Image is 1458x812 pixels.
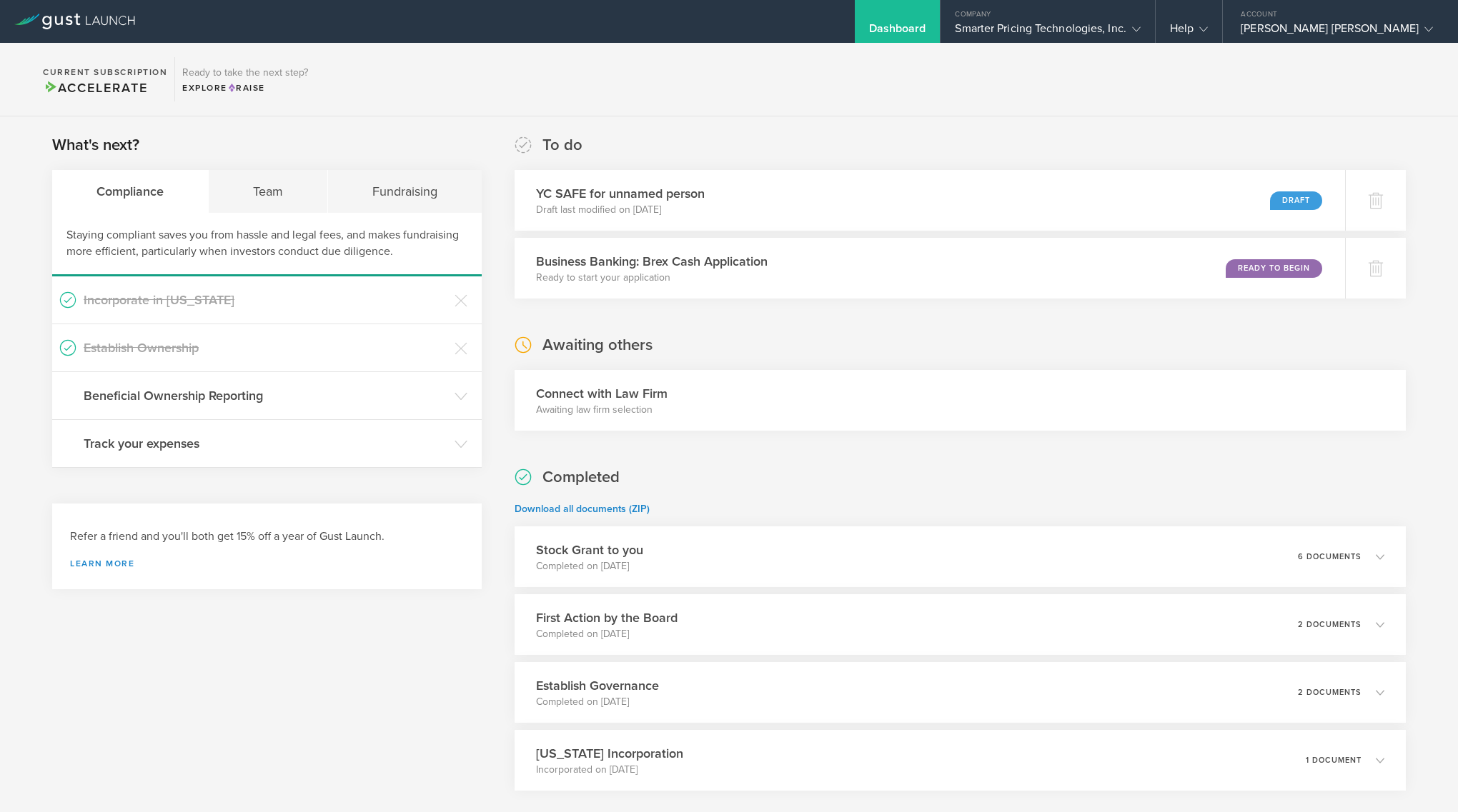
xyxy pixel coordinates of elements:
[52,170,209,213] div: Compliance
[542,135,582,156] h2: To do
[536,695,659,709] p: Completed on [DATE]
[536,203,705,217] p: Draft last modified on [DATE]
[536,271,768,285] p: Ready to start your application
[52,135,139,156] h2: What's next?
[536,627,678,641] p: Completed on [DATE]
[536,763,683,777] p: Incorporated on [DATE]
[536,403,668,417] p: Awaiting law firm selection
[1298,621,1362,628] p: 2 documents
[536,608,678,627] h3: First Action by the Board
[542,467,620,488] h2: Completed
[43,68,167,76] h2: Current Subscription
[1241,21,1433,43] div: [PERSON_NAME] [PERSON_NAME]
[536,384,668,403] h3: Connect with Law Firm
[515,503,650,515] a: Download all documents (ZIP)
[955,21,1140,43] div: Smarter Pricing Technologies, Inc.
[536,184,705,203] h3: YC SAFE for unnamed person
[542,335,653,356] h2: Awaiting others
[1298,553,1362,561] p: 6 documents
[84,434,447,453] h3: Track your expenses
[84,291,447,309] h3: Incorporate in [US_STATE]
[536,676,659,695] h3: Establish Governance
[536,744,683,763] h3: [US_STATE] Incorporation
[182,68,308,78] h3: Ready to take the next step?
[869,21,926,43] div: Dashboard
[227,83,265,93] span: Raise
[536,252,768,271] h3: Business Banking: Brex Cash Application
[209,170,328,213] div: Team
[70,559,464,568] a: Learn more
[52,213,482,276] div: Staying compliant saves you from hassle and legal fees, and makes fundraising more efficient, par...
[1270,191,1322,210] div: Draft
[1170,21,1208,43] div: Help
[536,559,643,573] p: Completed on [DATE]
[515,170,1345,231] div: YC SAFE for unnamed personDraft last modified on [DATE]Draft
[1298,688,1362,696] p: 2 documents
[84,339,447,357] h3: Establish Ownership
[84,386,447,405] h3: Beneficial Ownership Reporting
[1306,756,1362,764] p: 1 document
[182,81,308,94] div: Explore
[1226,259,1322,278] div: Ready to Begin
[70,528,464,545] h3: Refer a friend and you'll both get 15% off a year of Gust Launch.
[328,170,482,213] div: Fundraising
[536,541,643,559] h3: Stock Grant to you
[515,238,1345,299] div: Business Banking: Brex Cash ApplicationReady to start your applicationReady to Begin
[43,80,147,96] span: Accelerate
[174,57,315,101] div: Ready to take the next step?ExploreRaise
